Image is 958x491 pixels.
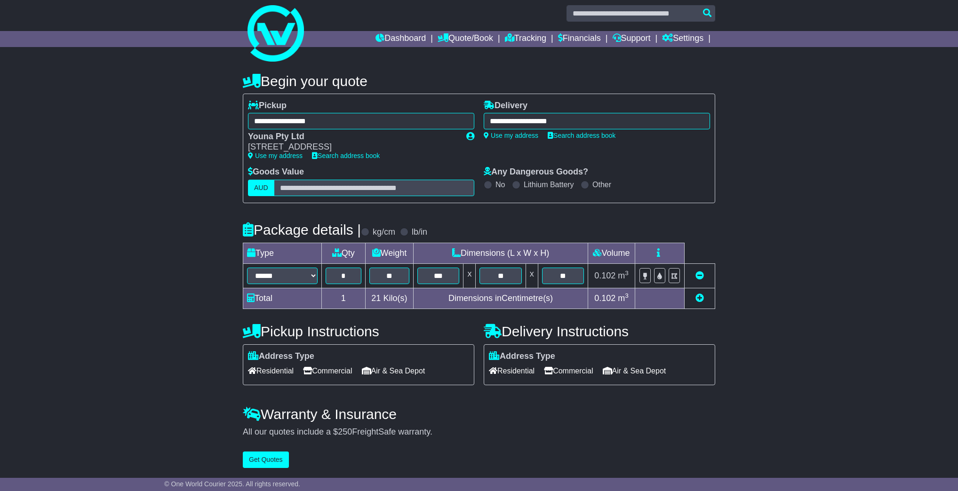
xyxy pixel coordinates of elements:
sup: 3 [625,269,629,277]
span: Residential [489,364,535,378]
div: All our quotes include a $ FreightSafe warranty. [243,427,715,437]
span: 250 [338,427,352,436]
a: Add new item [695,293,704,303]
span: 0.102 [594,293,615,303]
label: No [495,180,505,189]
td: Kilo(s) [365,288,414,309]
a: Support [613,31,651,47]
div: Youna Pty Ltd [248,132,457,142]
sup: 3 [625,292,629,299]
a: Settings [662,31,703,47]
span: m [618,293,629,303]
td: Weight [365,243,414,263]
a: Remove this item [695,271,704,280]
span: Commercial [303,364,352,378]
td: Dimensions (L x W x H) [414,243,588,263]
h4: Warranty & Insurance [243,406,715,422]
label: Other [592,180,611,189]
label: lb/in [412,227,427,238]
td: 1 [322,288,366,309]
a: Financials [558,31,601,47]
td: Dimensions in Centimetre(s) [414,288,588,309]
a: Use my address [484,132,538,139]
label: Delivery [484,101,527,111]
span: Air & Sea Depot [603,364,666,378]
span: Residential [248,364,294,378]
h4: Delivery Instructions [484,324,715,339]
a: Search address book [312,152,380,159]
label: Address Type [248,351,314,362]
a: Dashboard [375,31,426,47]
label: Pickup [248,101,287,111]
label: kg/cm [373,227,395,238]
td: Total [243,288,322,309]
td: Volume [588,243,635,263]
div: [STREET_ADDRESS] [248,142,457,152]
span: m [618,271,629,280]
td: x [463,263,476,288]
span: © One World Courier 2025. All rights reserved. [164,480,300,488]
span: Air & Sea Depot [362,364,425,378]
h4: Begin your quote [243,73,715,89]
a: Use my address [248,152,303,159]
button: Get Quotes [243,451,289,468]
h4: Package details | [243,222,361,238]
td: Qty [322,243,366,263]
span: 0.102 [594,271,615,280]
a: Quote/Book [438,31,493,47]
label: AUD [248,180,274,196]
h4: Pickup Instructions [243,324,474,339]
span: Commercial [544,364,593,378]
label: Lithium Battery [524,180,574,189]
a: Tracking [505,31,546,47]
a: Search address book [548,132,615,139]
td: Type [243,243,322,263]
label: Any Dangerous Goods? [484,167,588,177]
td: x [526,263,538,288]
label: Address Type [489,351,555,362]
span: 21 [371,293,381,303]
label: Goods Value [248,167,304,177]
